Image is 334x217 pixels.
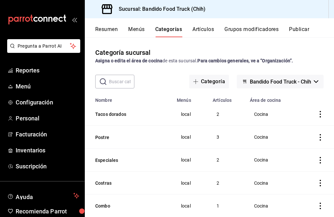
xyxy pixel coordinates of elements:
[254,135,292,139] span: Cocina
[155,26,182,37] button: Categorías
[209,148,246,171] td: 2
[7,39,80,53] button: Pregunta a Parrot AI
[254,158,292,162] span: Cocina
[317,134,324,141] button: actions
[16,66,79,75] span: Reportes
[189,75,229,88] button: Categoría
[5,47,80,54] a: Pregunta a Parrot AI
[254,181,292,185] span: Cocina
[16,82,79,91] span: Menú
[237,75,324,88] button: Bandido Food Truck - Chih
[95,57,324,64] div: de esta sucursal.
[85,94,173,103] th: Nombre
[18,43,70,50] span: Pregunta a Parrot AI
[114,5,206,13] h3: Sucursal: Bandido Food Truck (Chih)
[95,26,334,37] div: navigation tabs
[209,171,246,194] td: 2
[181,204,201,208] span: local
[317,203,324,209] button: actions
[254,204,292,208] span: Cocina
[209,126,246,148] td: 3
[254,112,292,116] span: Cocina
[209,103,246,126] td: 2
[16,192,71,200] span: Ayuda
[317,111,324,117] button: actions
[192,26,214,37] button: Artículos
[181,135,201,139] span: local
[197,58,293,63] strong: Para cambios generales, ve a “Organización”.
[224,26,279,37] button: Grupos modificadores
[181,181,201,185] span: local
[317,180,324,186] button: actions
[128,26,144,37] button: Menús
[16,130,79,139] span: Facturación
[16,114,79,123] span: Personal
[95,134,160,141] button: Postre
[250,79,311,85] span: Bandido Food Truck - Chih
[16,98,79,107] span: Configuración
[317,157,324,163] button: actions
[181,112,201,116] span: local
[109,75,134,88] input: Buscar categoría
[95,111,160,117] button: Tacos dorados
[95,180,160,186] button: Costras
[95,48,150,57] div: Categoría sucursal
[246,94,300,103] th: Área de cocina
[95,58,162,63] strong: Asigna o edita el área de cocina
[95,203,160,209] button: Combo
[16,162,79,171] span: Suscripción
[181,158,201,162] span: local
[95,157,160,163] button: Especiales
[16,207,79,216] span: Recomienda Parrot
[289,26,309,37] button: Publicar
[209,94,246,103] th: Artículos
[16,146,79,155] span: Inventarios
[72,17,77,22] button: open_drawer_menu
[95,26,118,37] button: Resumen
[173,94,209,103] th: Menús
